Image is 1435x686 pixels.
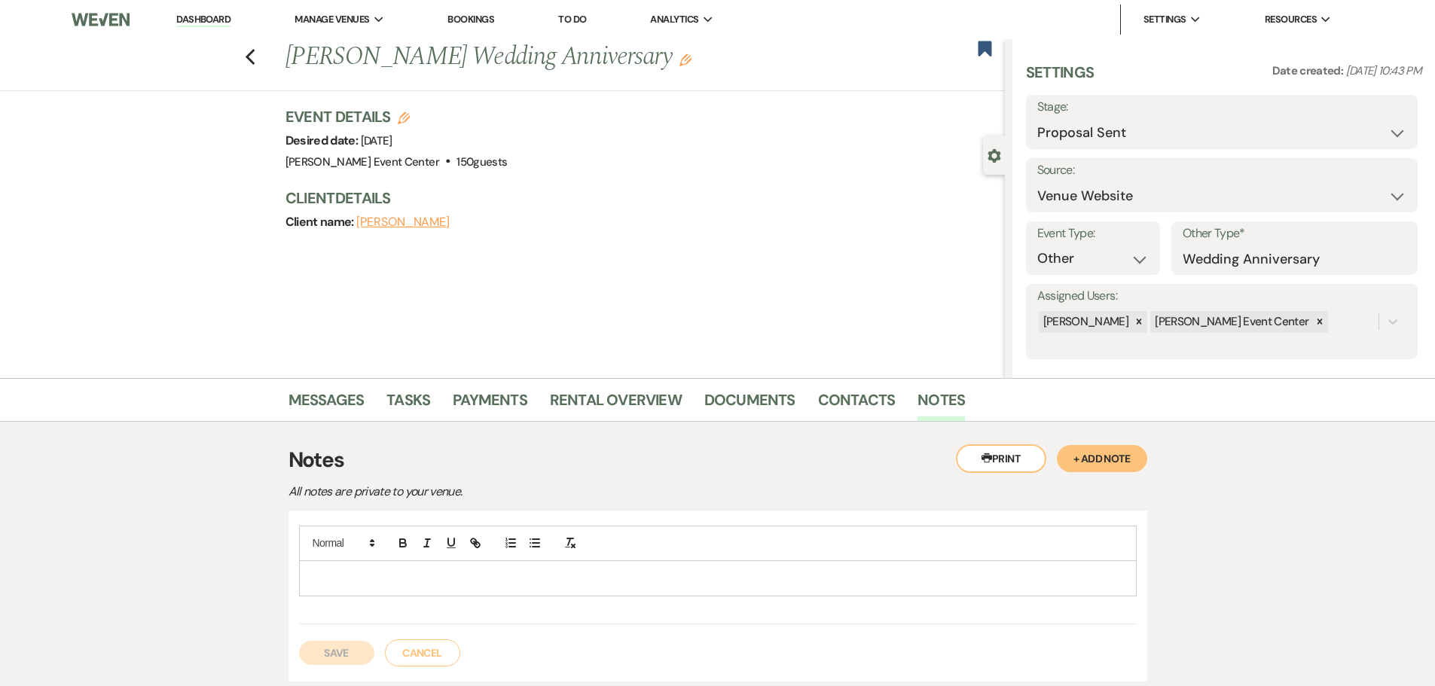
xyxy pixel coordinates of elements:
[1183,223,1406,245] label: Other Type*
[1037,160,1406,181] label: Source:
[356,216,450,228] button: [PERSON_NAME]
[1265,12,1317,27] span: Resources
[550,388,682,421] a: Rental Overview
[956,444,1046,473] button: Print
[1037,223,1149,245] label: Event Type:
[285,106,508,127] h3: Event Details
[1150,311,1311,333] div: [PERSON_NAME] Event Center
[1272,63,1346,78] span: Date created:
[285,133,361,148] span: Desired date:
[650,12,698,27] span: Analytics
[453,388,527,421] a: Payments
[456,154,507,169] span: 150 guests
[818,388,896,421] a: Contacts
[289,444,1147,476] h3: Notes
[295,12,369,27] span: Manage Venues
[386,388,430,421] a: Tasks
[72,4,129,35] img: Weven Logo
[285,188,990,209] h3: Client Details
[285,154,439,169] span: [PERSON_NAME] Event Center
[285,39,855,75] h1: [PERSON_NAME] Wedding Anniversary
[704,388,795,421] a: Documents
[1143,12,1186,27] span: Settings
[558,13,586,26] a: To Do
[1057,445,1147,472] button: + Add Note
[299,641,374,665] button: Save
[447,13,494,26] a: Bookings
[361,133,392,148] span: [DATE]
[289,388,365,421] a: Messages
[1026,62,1095,95] h3: Settings
[917,388,965,421] a: Notes
[1037,96,1406,118] label: Stage:
[176,13,231,27] a: Dashboard
[1346,63,1421,78] span: [DATE] 10:43 PM
[285,214,357,230] span: Client name:
[679,53,692,66] button: Edit
[988,148,1001,162] button: Close lead details
[1039,311,1131,333] div: [PERSON_NAME]
[385,639,460,666] button: Cancel
[1037,285,1406,307] label: Assigned Users:
[289,482,816,502] p: All notes are private to your venue.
